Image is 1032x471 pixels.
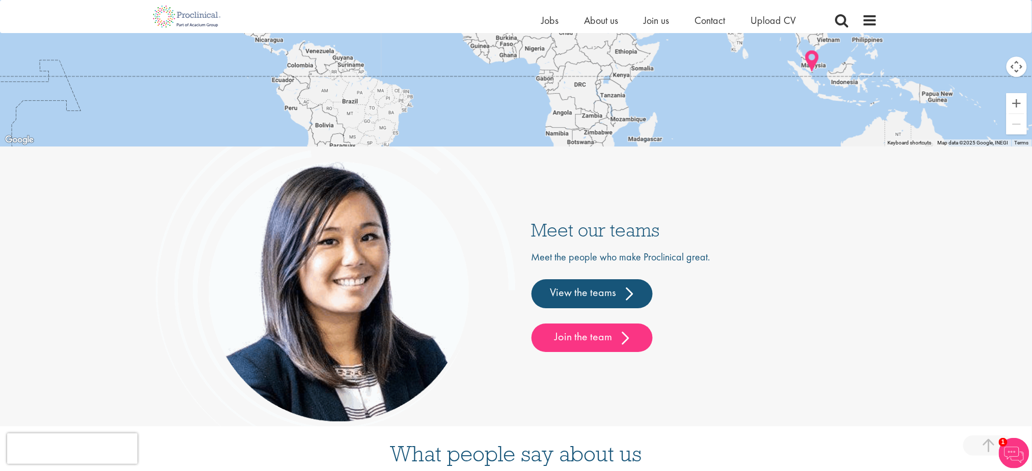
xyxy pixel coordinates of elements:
a: Jobs [542,14,559,27]
span: Map data ©2025 Google, INEGI [938,140,1009,145]
img: Google [3,133,36,146]
a: About us [584,14,619,27]
span: 1 [999,438,1008,447]
a: Terms (opens in new tab) [1015,140,1029,145]
img: Chatbot [999,438,1029,468]
button: Zoom in [1007,93,1027,113]
a: Join us [644,14,670,27]
a: View the teams [532,279,653,308]
button: Zoom out [1007,114,1027,134]
button: Keyboard shortcuts [888,139,932,146]
a: Upload CV [751,14,796,27]
a: Open this area in Google Maps (opens a new window) [3,133,36,146]
iframe: reCAPTCHA [7,433,137,464]
img: people [155,110,516,449]
h3: Meet our teams [532,220,878,239]
a: Contact [695,14,726,27]
div: Meet the people who make Proclinical great. [532,250,878,352]
a: Join the team [532,323,653,352]
button: Map camera controls [1007,56,1027,77]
